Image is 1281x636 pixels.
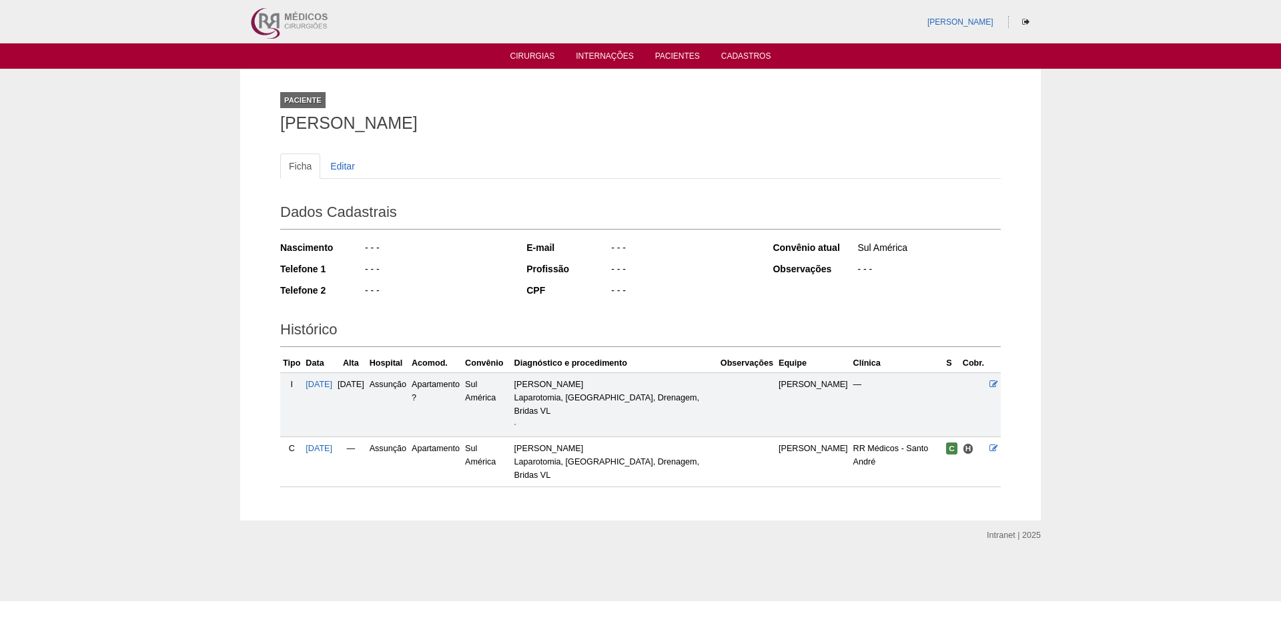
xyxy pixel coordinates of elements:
th: Clínica [851,354,944,373]
div: - - - [610,284,755,300]
td: Assunção [367,436,409,487]
div: Nascimento [280,241,364,254]
a: Editar [322,153,364,179]
td: — [335,436,367,487]
a: Internações [576,51,634,65]
a: Cadastros [721,51,771,65]
th: S [943,354,960,373]
div: E-mail [526,241,610,254]
div: - - - [856,262,1001,279]
span: Confirmada [946,442,957,454]
td: — [851,372,944,436]
span: [DATE] [338,380,364,389]
div: I [283,378,300,391]
span: Hospital [963,443,974,454]
th: Hospital [367,354,409,373]
div: CPF [526,284,610,297]
td: Assunção [367,372,409,436]
td: Sul América [462,372,512,436]
td: [PERSON_NAME] [776,436,851,487]
div: - - - [364,284,508,300]
th: Diagnóstico e procedimento [512,354,718,373]
div: Profissão [526,262,610,276]
th: Acomod. [409,354,462,373]
div: Sul América [856,241,1001,258]
div: Telefone 1 [280,262,364,276]
i: Sair [1022,18,1029,26]
td: [PERSON_NAME] [776,372,851,436]
th: Tipo [280,354,303,373]
div: Intranet | 2025 [987,529,1041,542]
td: Apartamento [409,436,462,487]
a: [DATE] [306,380,332,389]
div: Observações [773,262,856,276]
a: [PERSON_NAME] [927,17,993,27]
div: Convênio atual [773,241,856,254]
td: [PERSON_NAME] Laparotomia, [GEOGRAPHIC_DATA], Drenagem, Bridas VL [512,372,718,436]
th: Data [303,354,335,373]
th: Observações [718,354,776,373]
th: Cobr. [960,354,987,373]
div: Paciente [280,92,326,108]
div: - - - [610,241,755,258]
th: Equipe [776,354,851,373]
a: [DATE] [306,444,332,453]
a: Pacientes [655,51,700,65]
th: Convênio [462,354,512,373]
div: - - - [364,262,508,279]
a: Ficha [280,153,320,179]
div: C [283,442,300,455]
h1: [PERSON_NAME] [280,115,1001,131]
td: Apartamento ? [409,372,462,436]
td: Sul América [462,436,512,487]
td: RR Médicos - Santo André [851,436,944,487]
a: Cirurgias [510,51,555,65]
h2: Histórico [280,316,1001,347]
td: [PERSON_NAME] Laparotomia, [GEOGRAPHIC_DATA], Drenagem, Bridas VL [512,436,718,487]
th: Alta [335,354,367,373]
div: - - - [364,241,508,258]
div: Telefone 2 [280,284,364,297]
h2: Dados Cadastrais [280,199,1001,230]
div: - - - [610,262,755,279]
